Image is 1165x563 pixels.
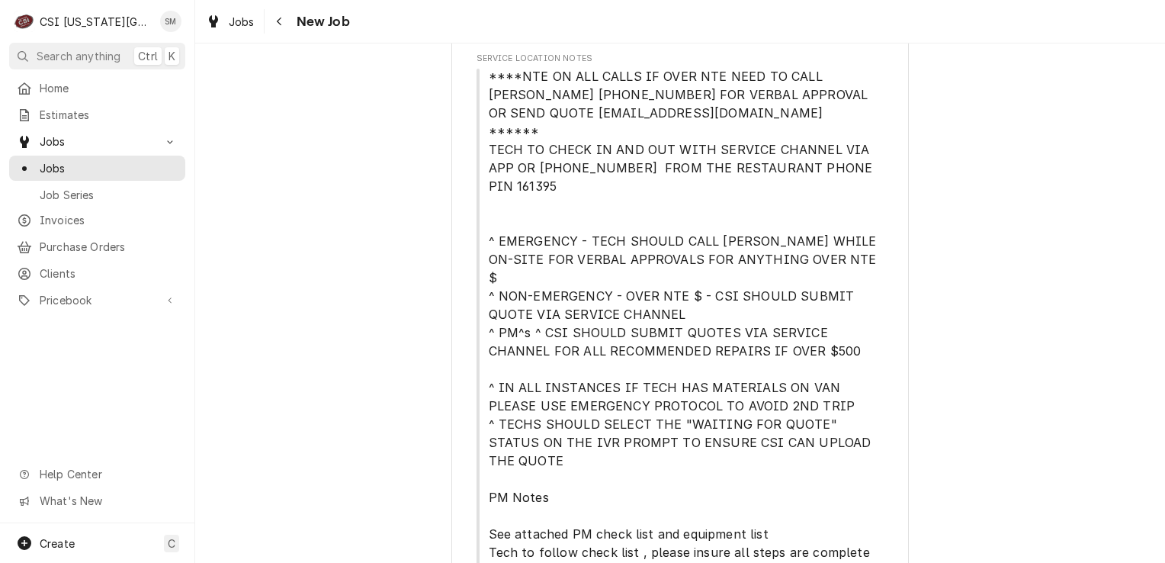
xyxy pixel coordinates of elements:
[40,239,178,255] span: Purchase Orders
[168,536,175,552] span: C
[40,493,176,509] span: What's New
[40,466,176,482] span: Help Center
[14,11,35,32] div: C
[9,288,185,313] a: Go to Pricebook
[9,43,185,69] button: Search anythingCtrlK
[292,11,350,32] span: New Job
[9,462,185,487] a: Go to Help Center
[40,80,178,96] span: Home
[168,48,175,64] span: K
[40,134,155,150] span: Jobs
[160,11,181,32] div: SM
[9,102,185,127] a: Estimates
[9,208,185,233] a: Invoices
[9,261,185,286] a: Clients
[14,11,35,32] div: CSI Kansas City's Avatar
[160,11,181,32] div: Sean Mckelvey's Avatar
[9,182,185,208] a: Job Series
[229,14,255,30] span: Jobs
[40,160,178,176] span: Jobs
[268,9,292,34] button: Navigate back
[40,292,155,308] span: Pricebook
[37,48,120,64] span: Search anything
[9,129,185,154] a: Go to Jobs
[40,107,178,123] span: Estimates
[40,14,152,30] div: CSI [US_STATE][GEOGRAPHIC_DATA]
[200,9,261,34] a: Jobs
[9,234,185,259] a: Purchase Orders
[9,156,185,181] a: Jobs
[138,48,158,64] span: Ctrl
[9,76,185,101] a: Home
[40,187,178,203] span: Job Series
[40,265,178,281] span: Clients
[40,537,75,550] span: Create
[9,488,185,513] a: Go to What's New
[477,53,884,65] span: Service Location Notes
[40,212,178,228] span: Invoices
